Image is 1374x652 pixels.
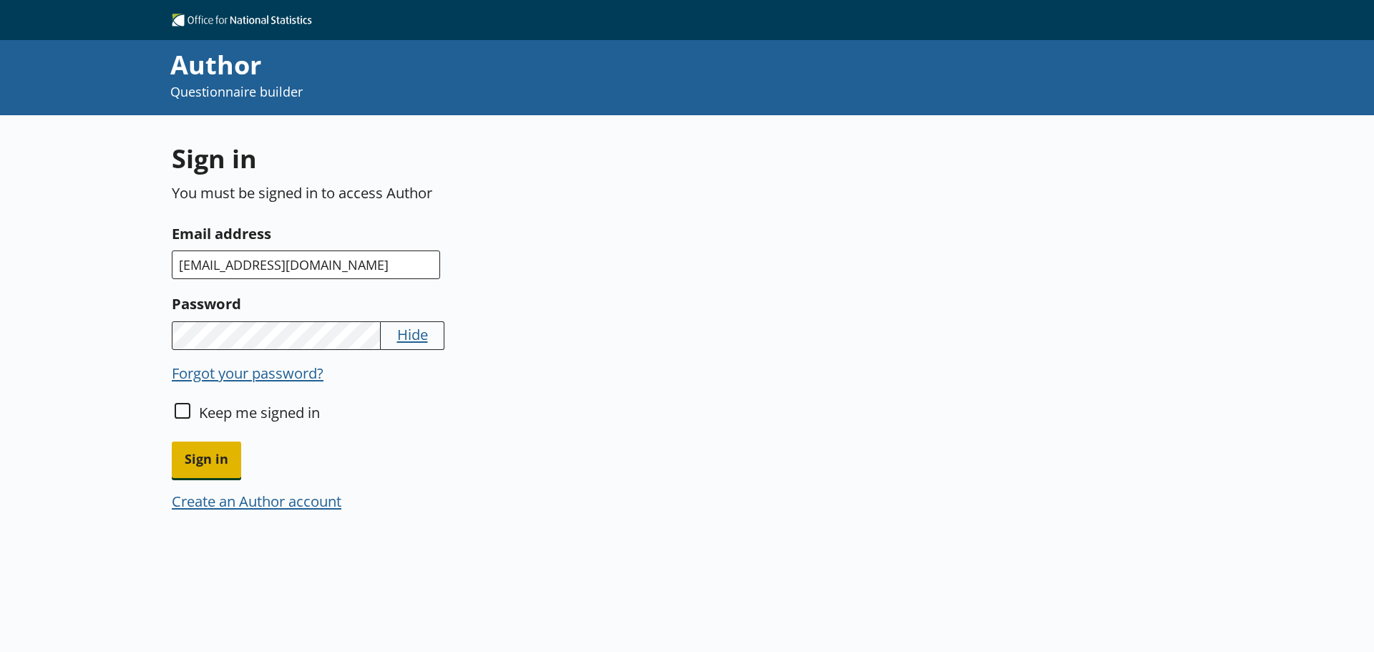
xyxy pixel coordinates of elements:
[172,363,323,383] button: Forgot your password?
[172,292,848,315] label: Password
[172,183,848,203] p: You must be signed in to access Author
[397,324,428,344] button: Hide
[170,47,925,83] div: Author
[199,402,320,422] label: Keep me signed in
[172,141,848,176] h1: Sign in
[172,442,241,478] button: Sign in
[170,83,925,101] p: Questionnaire builder
[172,491,341,511] button: Create an Author account
[172,222,848,245] label: Email address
